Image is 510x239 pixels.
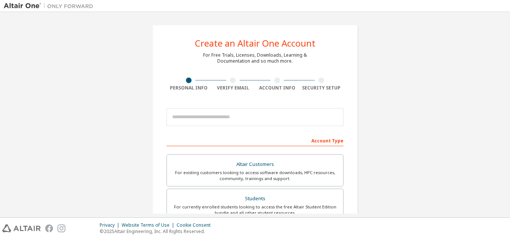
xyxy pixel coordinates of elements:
img: facebook.svg [45,224,53,232]
img: altair_logo.svg [2,224,41,232]
div: Account Type [167,134,343,146]
div: Altair Customers [171,159,339,170]
div: Security Setup [299,85,344,91]
img: Altair One [4,2,97,10]
div: For currently enrolled students looking to access the free Altair Student Edition bundle and all ... [171,204,339,216]
div: Verify Email [211,85,255,91]
div: Cookie Consent [177,222,215,228]
div: Students [171,194,339,204]
div: Privacy [100,222,122,228]
div: Website Terms of Use [122,222,177,228]
div: For Free Trials, Licenses, Downloads, Learning & Documentation and so much more. [203,52,307,64]
div: For existing customers looking to access software downloads, HPC resources, community, trainings ... [171,170,339,182]
img: instagram.svg [57,224,65,232]
div: Create an Altair One Account [195,39,315,48]
div: Account Info [255,85,299,91]
div: Personal Info [167,85,211,91]
p: © 2025 Altair Engineering, Inc. All Rights Reserved. [100,228,215,235]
